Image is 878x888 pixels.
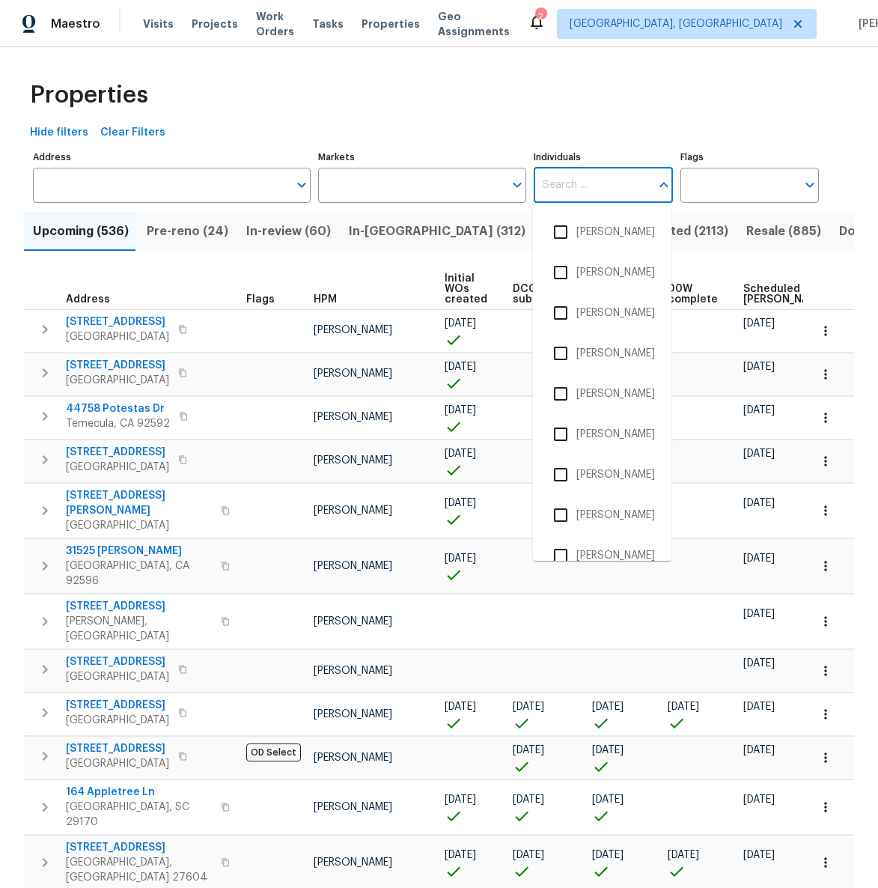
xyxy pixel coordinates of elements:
[445,318,476,329] span: [DATE]
[66,294,110,305] span: Address
[545,499,659,531] li: [PERSON_NAME]
[680,153,819,162] label: Flags
[592,702,624,712] span: [DATE]
[545,257,659,288] li: [PERSON_NAME]
[66,713,169,728] span: [GEOGRAPHIC_DATA]
[545,338,659,369] li: [PERSON_NAME]
[100,124,165,142] span: Clear Filters
[66,669,169,684] span: [GEOGRAPHIC_DATA]
[545,297,659,329] li: [PERSON_NAME]
[513,794,544,805] span: [DATE]
[668,284,718,305] span: D0W complete
[743,284,828,305] span: Scheduled [PERSON_NAME]
[51,16,100,31] span: Maestro
[66,460,169,475] span: [GEOGRAPHIC_DATA]
[314,616,392,627] span: [PERSON_NAME]
[246,221,331,242] span: In-review (60)
[438,9,510,39] span: Geo Assignments
[445,553,476,564] span: [DATE]
[314,368,392,379] span: [PERSON_NAME]
[362,16,420,31] span: Properties
[66,488,212,518] span: [STREET_ADDRESS][PERSON_NAME]
[314,561,392,571] span: [PERSON_NAME]
[513,850,544,860] span: [DATE]
[66,741,169,756] span: [STREET_ADDRESS]
[314,802,392,812] span: [PERSON_NAME]
[668,702,699,712] span: [DATE]
[653,174,674,195] button: Close
[314,455,392,466] span: [PERSON_NAME]
[66,329,169,344] span: [GEOGRAPHIC_DATA]
[743,658,775,669] span: [DATE]
[535,9,546,24] div: 2
[545,459,659,490] li: [PERSON_NAME]
[513,745,544,755] span: [DATE]
[66,373,169,388] span: [GEOGRAPHIC_DATA]
[312,19,344,29] span: Tasks
[445,405,476,416] span: [DATE]
[66,416,170,431] span: Temecula, CA 92592
[668,850,699,860] span: [DATE]
[66,785,212,800] span: 164 Appletree Ln
[743,850,775,860] span: [DATE]
[445,702,476,712] span: [DATE]
[147,221,228,242] span: Pre-reno (24)
[799,174,820,195] button: Open
[349,221,525,242] span: In-[GEOGRAPHIC_DATA] (312)
[445,498,476,508] span: [DATE]
[314,666,392,676] span: [PERSON_NAME]
[33,221,129,242] span: Upcoming (536)
[743,702,775,712] span: [DATE]
[743,745,775,755] span: [DATE]
[445,273,487,305] span: Initial WOs created
[445,850,476,860] span: [DATE]
[33,153,311,162] label: Address
[507,174,528,195] button: Open
[513,284,567,305] span: DCO submitted
[291,174,312,195] button: Open
[66,518,212,533] span: [GEOGRAPHIC_DATA]
[743,448,775,459] span: [DATE]
[314,412,392,422] span: [PERSON_NAME]
[743,553,775,564] span: [DATE]
[534,168,650,203] input: Search ...
[314,325,392,335] span: [PERSON_NAME]
[256,9,294,39] span: Work Orders
[66,401,170,416] span: 44758 Potestas Dr
[445,362,476,372] span: [DATE]
[743,794,775,805] span: [DATE]
[570,16,782,31] span: [GEOGRAPHIC_DATA], [GEOGRAPHIC_DATA]
[654,221,728,242] span: Listed (2113)
[246,294,275,305] span: Flags
[66,599,212,614] span: [STREET_ADDRESS]
[445,448,476,459] span: [DATE]
[743,609,775,619] span: [DATE]
[534,153,672,162] label: Individuals
[66,445,169,460] span: [STREET_ADDRESS]
[24,119,94,147] button: Hide filters
[513,702,544,712] span: [DATE]
[445,794,476,805] span: [DATE]
[66,855,212,885] span: [GEOGRAPHIC_DATA], [GEOGRAPHIC_DATA] 27604
[743,405,775,416] span: [DATE]
[66,756,169,771] span: [GEOGRAPHIC_DATA]
[66,314,169,329] span: [STREET_ADDRESS]
[192,16,238,31] span: Projects
[743,318,775,329] span: [DATE]
[314,752,392,763] span: [PERSON_NAME]
[66,544,212,559] span: 31525 [PERSON_NAME]
[66,614,212,644] span: [PERSON_NAME], [GEOGRAPHIC_DATA]
[318,153,526,162] label: Markets
[743,362,775,372] span: [DATE]
[246,743,301,761] span: OD Select
[66,800,212,830] span: [GEOGRAPHIC_DATA], SC 29170
[314,857,392,868] span: [PERSON_NAME]
[66,840,212,855] span: [STREET_ADDRESS]
[592,850,624,860] span: [DATE]
[66,559,212,589] span: [GEOGRAPHIC_DATA], CA 92596
[592,794,624,805] span: [DATE]
[314,709,392,720] span: [PERSON_NAME]
[143,16,174,31] span: Visits
[545,378,659,410] li: [PERSON_NAME]
[66,654,169,669] span: [STREET_ADDRESS]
